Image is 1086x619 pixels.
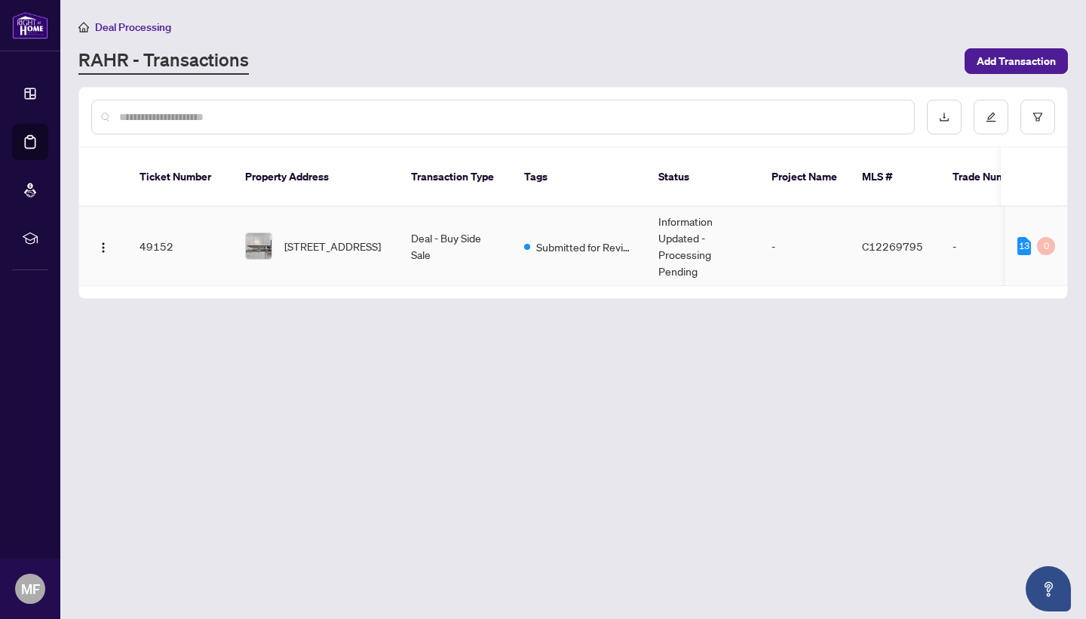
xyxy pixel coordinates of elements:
span: edit [986,112,996,122]
td: - [940,207,1046,286]
span: Submitted for Review [536,239,634,255]
th: MLS # [850,148,940,207]
th: Tags [512,148,646,207]
td: 49152 [127,207,233,286]
td: Deal - Buy Side Sale [399,207,512,286]
td: Information Updated - Processing Pending [646,207,759,286]
img: Logo [97,242,109,254]
span: Deal Processing [95,20,171,34]
th: Ticket Number [127,148,233,207]
span: home [78,22,89,32]
td: - [759,207,850,286]
th: Status [646,148,759,207]
button: Logo [91,234,115,258]
a: RAHR - Transactions [78,48,249,75]
span: C12269795 [862,239,923,253]
th: Trade Number [940,148,1046,207]
button: filter [1020,100,1055,134]
span: [STREET_ADDRESS] [284,238,381,254]
span: Add Transaction [977,49,1056,73]
span: filter [1032,112,1043,122]
div: 0 [1037,237,1055,255]
th: Project Name [759,148,850,207]
div: 13 [1017,237,1031,255]
th: Property Address [233,148,399,207]
span: download [939,112,949,122]
span: MF [21,578,40,599]
button: Open asap [1026,566,1071,611]
button: download [927,100,962,134]
button: Add Transaction [965,48,1068,74]
button: edit [974,100,1008,134]
img: logo [12,11,48,39]
img: thumbnail-img [246,233,271,259]
th: Transaction Type [399,148,512,207]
